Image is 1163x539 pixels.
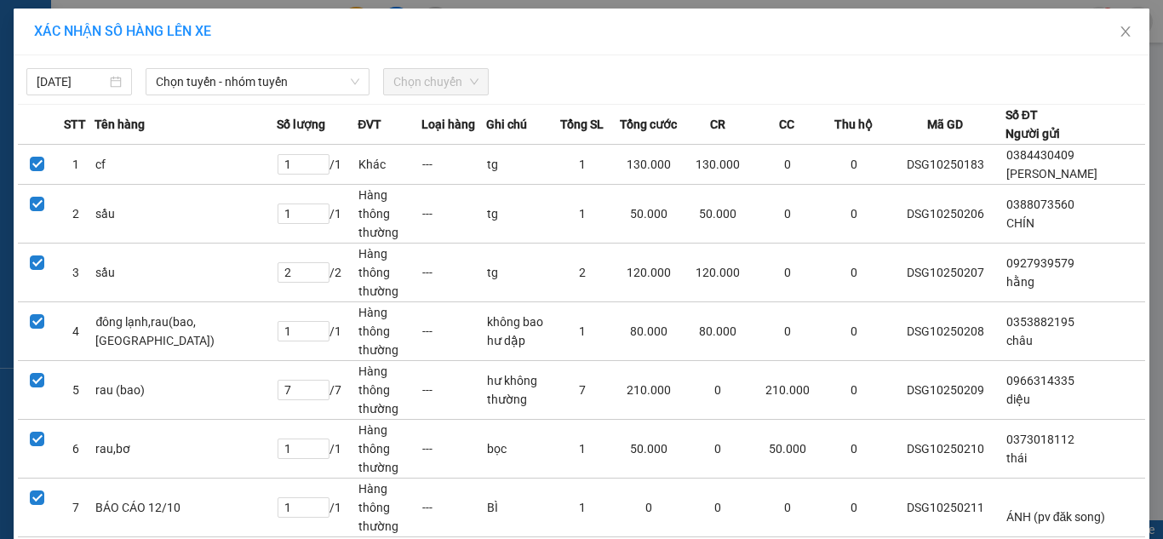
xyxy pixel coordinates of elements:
td: 130.000 [614,145,683,185]
img: logo [17,38,39,81]
td: 210.000 [753,361,822,420]
td: 6 [56,420,95,479]
span: CR [710,115,725,134]
td: không bao hư dập [486,302,550,361]
td: 0 [684,479,753,537]
td: 4 [56,302,95,361]
td: tg [486,185,550,244]
td: DSG10250211 [886,479,1005,537]
button: Close [1102,9,1149,56]
span: XÁC NHẬN SỐ HÀNG LÊN XE [34,23,211,39]
td: Hàng thông thường [358,302,421,361]
td: sầu [95,185,277,244]
input: 12/10/2025 [37,72,106,91]
span: Mã GD [927,115,963,134]
td: 0 [822,145,885,185]
span: Thu hộ [834,115,873,134]
span: ĐVT [358,115,381,134]
td: 130.000 [684,145,753,185]
td: 5 [56,361,95,420]
td: 1 [550,302,614,361]
td: 0 [822,361,885,420]
td: 0 [753,479,822,537]
td: --- [421,244,485,302]
td: đông lạnh,rau(bao,[GEOGRAPHIC_DATA]) [95,302,277,361]
td: 7 [550,361,614,420]
td: BÌ [486,479,550,537]
td: 1 [550,420,614,479]
td: 1 [550,145,614,185]
td: DSG10250183 [886,145,1005,185]
span: Chọn chuyến [393,69,478,95]
td: tg [486,145,550,185]
span: Ghi chú [486,115,527,134]
td: cf [95,145,277,185]
td: bọc [486,420,550,479]
span: VP 214 [171,119,198,129]
td: 0 [822,185,885,244]
span: ÁNH (pv đăk song) [1006,510,1106,524]
span: close [1119,25,1132,38]
span: 0927939579 [1006,256,1074,270]
td: / 1 [277,420,358,479]
td: 210.000 [614,361,683,420]
span: 0384430409 [1006,148,1074,162]
span: Tên hàng [95,115,145,134]
div: Số ĐT Người gửi [1005,106,1060,143]
td: tg [486,244,550,302]
td: 120.000 [684,244,753,302]
span: hằng [1006,275,1034,289]
span: [PERSON_NAME] [1006,167,1097,181]
span: DSG10250209 [163,64,240,77]
td: 50.000 [614,185,683,244]
span: thái [1006,451,1027,465]
span: 17:25:47 [DATE] [162,77,240,89]
strong: CÔNG TY TNHH [GEOGRAPHIC_DATA] 214 QL13 - P.26 - Q.BÌNH THẠNH - TP HCM 1900888606 [44,27,138,91]
td: 2 [56,185,95,244]
span: 0353882195 [1006,315,1074,329]
span: CHÍN [1006,216,1034,230]
span: PV Đắk Song [58,119,107,129]
td: DSG10250209 [886,361,1005,420]
td: --- [421,420,485,479]
span: CC [779,115,794,134]
td: --- [421,145,485,185]
td: Hàng thông thường [358,479,421,537]
td: 0 [822,420,885,479]
span: Tổng cước [620,115,677,134]
span: Nơi nhận: [130,118,158,143]
td: 0 [753,302,822,361]
span: Số lượng [277,115,325,134]
td: 50.000 [614,420,683,479]
td: hư không thường [486,361,550,420]
td: 80.000 [614,302,683,361]
td: 0 [822,244,885,302]
td: Hàng thông thường [358,244,421,302]
td: Hàng thông thường [358,361,421,420]
td: 0 [614,479,683,537]
td: rau,bơ [95,420,277,479]
td: / 1 [277,185,358,244]
td: Hàng thông thường [358,185,421,244]
td: --- [421,361,485,420]
td: 3 [56,244,95,302]
td: --- [421,302,485,361]
td: / 1 [277,145,358,185]
td: / 7 [277,361,358,420]
td: DSG10250208 [886,302,1005,361]
td: 0 [684,420,753,479]
td: / 1 [277,302,358,361]
td: 1 [56,145,95,185]
span: châu [1006,334,1033,347]
td: 120.000 [614,244,683,302]
td: --- [421,479,485,537]
td: DSG10250210 [886,420,1005,479]
span: Loại hàng [421,115,475,134]
td: DSG10250207 [886,244,1005,302]
td: sầu [95,244,277,302]
td: 0 [684,361,753,420]
span: diệu [1006,393,1030,406]
span: down [350,77,360,87]
span: Nơi gửi: [17,118,35,143]
td: rau (bao) [95,361,277,420]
